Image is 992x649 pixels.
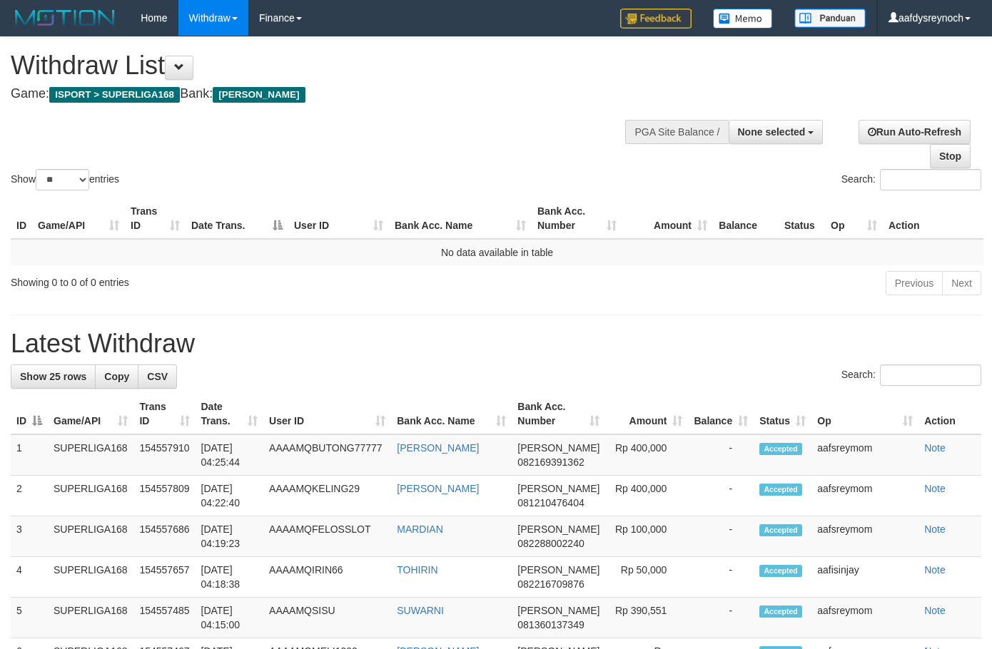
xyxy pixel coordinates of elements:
[532,198,622,239] th: Bank Acc. Number: activate to sort column ascending
[930,144,971,168] a: Stop
[11,169,119,190] label: Show entries
[133,476,195,516] td: 154557809
[48,394,133,434] th: Game/API: activate to sort column ascending
[605,516,688,557] td: Rp 100,000
[811,476,918,516] td: aafsreymom
[397,442,479,454] a: [PERSON_NAME]
[517,456,584,468] span: Copy 082169391362 to clipboard
[95,364,138,389] a: Copy
[11,198,32,239] th: ID
[924,483,946,494] a: Note
[605,476,688,516] td: Rp 400,000
[196,434,264,476] td: [DATE] 04:25:44
[517,564,599,576] span: [PERSON_NAME]
[794,9,866,28] img: panduan.png
[196,598,264,638] td: [DATE] 04:15:00
[11,51,647,80] h1: Withdraw List
[133,557,195,598] td: 154557657
[620,9,692,29] img: Feedback.jpg
[924,564,946,576] a: Note
[883,198,983,239] th: Action
[886,271,943,295] a: Previous
[391,394,512,434] th: Bank Acc. Name: activate to sort column ascending
[11,598,48,638] td: 5
[688,434,754,476] td: -
[133,598,195,638] td: 154557485
[397,523,443,535] a: MARDIAN
[729,120,824,144] button: None selected
[517,538,584,549] span: Copy 082288002240 to clipboard
[133,516,195,557] td: 154557686
[825,198,883,239] th: Op: activate to sort column ascending
[48,516,133,557] td: SUPERLIGA168
[880,364,981,386] input: Search:
[738,126,806,138] span: None selected
[688,394,754,434] th: Balance: activate to sort column ascending
[397,605,444,616] a: SUWARNI
[605,557,688,598] td: Rp 50,000
[147,371,168,382] span: CSV
[20,371,86,382] span: Show 25 rows
[389,198,532,239] th: Bank Acc. Name: activate to sort column ascending
[213,87,305,103] span: [PERSON_NAME]
[688,516,754,557] td: -
[713,198,779,239] th: Balance
[196,557,264,598] td: [DATE] 04:18:38
[779,198,825,239] th: Status
[196,476,264,516] td: [DATE] 04:22:40
[11,476,48,516] td: 2
[32,198,125,239] th: Game/API: activate to sort column ascending
[11,270,403,290] div: Showing 0 to 0 of 0 entries
[11,394,48,434] th: ID: activate to sort column descending
[759,565,802,577] span: Accepted
[859,120,971,144] a: Run Auto-Refresh
[688,598,754,638] td: -
[263,434,391,476] td: AAAAMQBUTONG77777
[759,524,802,536] span: Accepted
[397,564,437,576] a: TOHIRIN
[263,516,391,557] td: AAAAMQFELOSSLOT
[759,484,802,496] span: Accepted
[811,557,918,598] td: aafisinjay
[11,87,647,101] h4: Game: Bank:
[811,516,918,557] td: aafsreymom
[11,364,96,389] a: Show 25 rows
[942,271,981,295] a: Next
[841,364,981,386] label: Search:
[263,476,391,516] td: AAAAMQKELING29
[517,578,584,590] span: Copy 082216709876 to clipboard
[517,497,584,509] span: Copy 081210476404 to clipboard
[622,198,713,239] th: Amount: activate to sort column ascending
[759,605,802,618] span: Accepted
[688,557,754,598] td: -
[11,329,981,358] h1: Latest Withdraw
[517,619,584,630] span: Copy 081360137349 to clipboard
[196,394,264,434] th: Date Trans.: activate to sort column ascending
[517,605,599,616] span: [PERSON_NAME]
[918,394,981,434] th: Action
[512,394,605,434] th: Bank Acc. Number: activate to sort column ascending
[517,523,599,535] span: [PERSON_NAME]
[263,557,391,598] td: AAAAMQIRIN66
[811,394,918,434] th: Op: activate to sort column ascending
[605,434,688,476] td: Rp 400,000
[688,476,754,516] td: -
[754,394,811,434] th: Status: activate to sort column ascending
[133,394,195,434] th: Trans ID: activate to sort column ascending
[625,120,728,144] div: PGA Site Balance /
[11,7,119,29] img: MOTION_logo.png
[196,516,264,557] td: [DATE] 04:19:23
[288,198,389,239] th: User ID: activate to sort column ascending
[759,443,802,455] span: Accepted
[397,483,479,494] a: [PERSON_NAME]
[133,434,195,476] td: 154557910
[811,598,918,638] td: aafsreymom
[605,394,688,434] th: Amount: activate to sort column ascending
[811,434,918,476] td: aafsreymom
[924,442,946,454] a: Note
[125,198,186,239] th: Trans ID: activate to sort column ascending
[11,239,983,265] td: No data available in table
[713,9,773,29] img: Button%20Memo.svg
[880,169,981,190] input: Search:
[49,87,180,103] span: ISPORT > SUPERLIGA168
